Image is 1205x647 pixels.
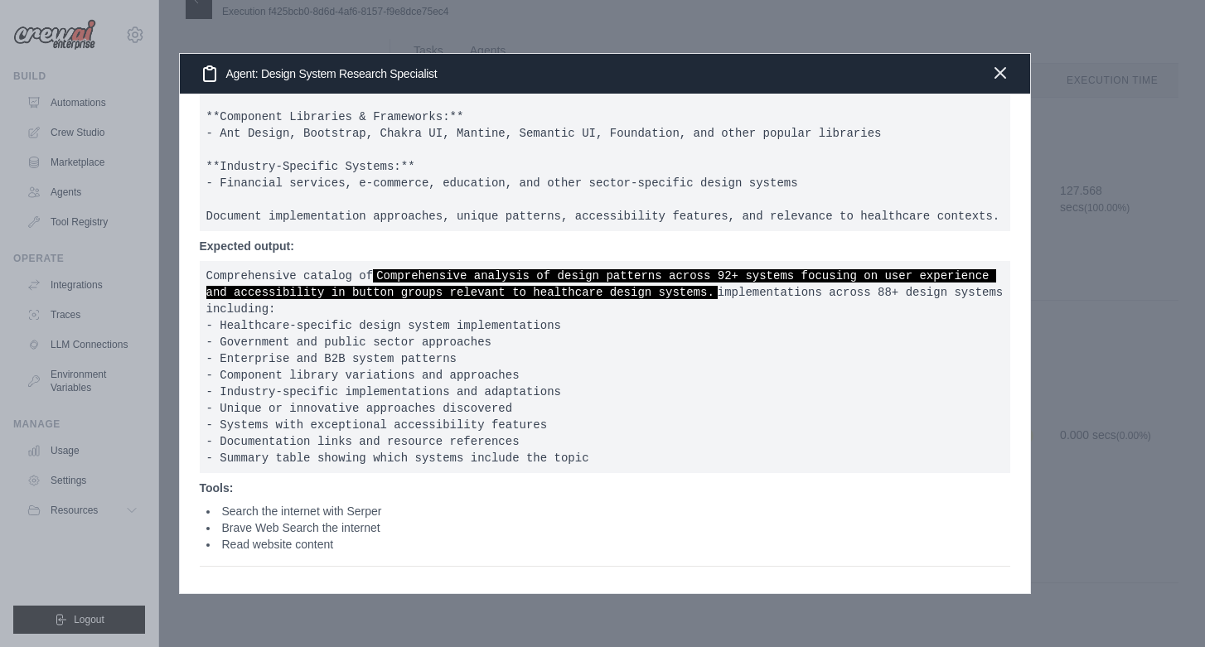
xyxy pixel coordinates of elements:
[206,269,996,299] span: Comprehensive analysis of design patterns across 92+ systems focusing on user experience and acce...
[206,503,1010,519] li: Search the internet with Serper
[206,536,1010,553] li: Read website content
[200,481,234,495] strong: Tools:
[206,519,1010,536] li: Brave Web Search the internet
[200,239,294,253] strong: Expected output:
[200,261,1010,473] pre: Comprehensive catalog of implementations across 88+ design systems including: - Healthcare-specif...
[200,64,438,84] h3: Agent: Design System Research Specialist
